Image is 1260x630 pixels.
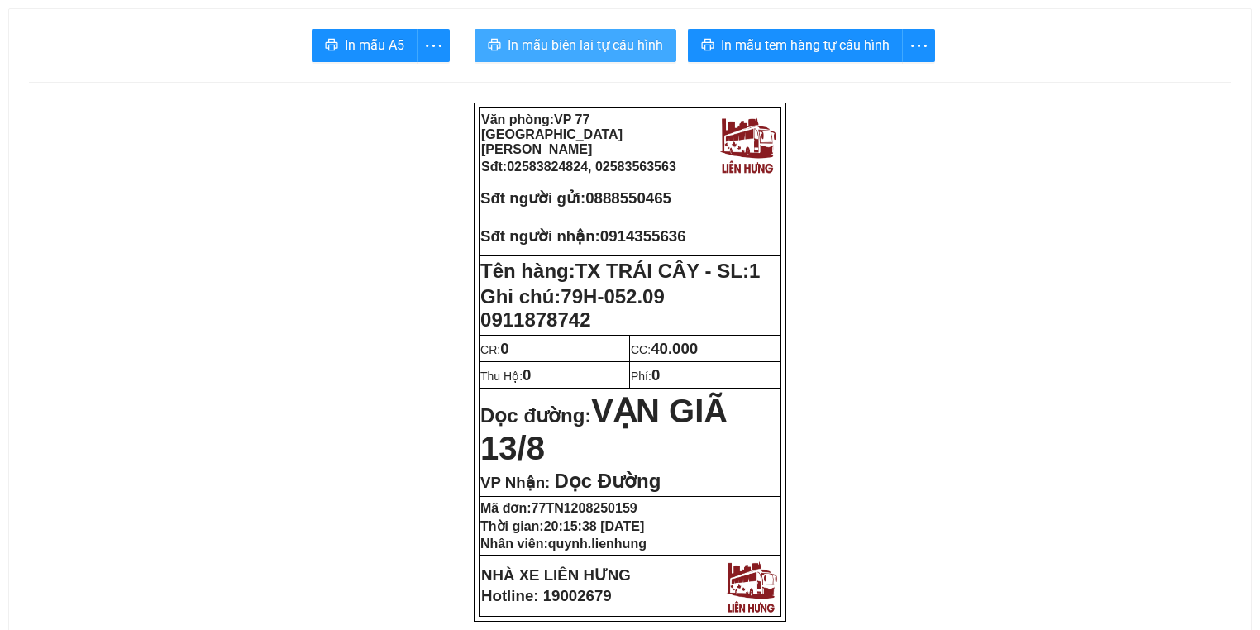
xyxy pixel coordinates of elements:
[418,36,449,56] span: more
[480,189,585,207] strong: Sđt người gửi:
[723,557,780,614] img: logo
[523,366,531,384] span: 0
[312,29,418,62] button: printerIn mẫu A5
[480,474,550,491] span: VP Nhận:
[475,29,676,62] button: printerIn mẫu biên lai tự cấu hình
[651,340,698,357] span: 40.000
[903,36,934,56] span: more
[325,38,338,54] span: printer
[500,340,508,357] span: 0
[480,501,637,515] strong: Mã đơn:
[544,519,645,533] span: 20:15:38 [DATE]
[554,470,661,492] span: Dọc Đường
[721,35,890,55] span: In mẫu tem hàng tự cấu hình
[480,393,728,466] span: VẠN GIÃ 13/8
[631,370,660,383] span: Phí:
[481,587,612,604] strong: Hotline: 19002679
[481,112,623,156] strong: Văn phòng:
[749,260,760,282] span: 1
[688,29,903,62] button: printerIn mẫu tem hàng tự cấu hình
[701,38,714,54] span: printer
[507,160,676,174] span: 02583824824, 02583563563
[481,112,623,156] span: VP 77 [GEOGRAPHIC_DATA][PERSON_NAME]
[345,35,404,55] span: In mẫu A5
[902,29,935,62] button: more
[631,343,698,356] span: CC:
[600,227,686,245] span: 0914355636
[480,519,644,533] strong: Thời gian:
[508,35,663,55] span: In mẫu biên lai tự cấu hình
[488,38,501,54] span: printer
[480,404,728,464] strong: Dọc đường:
[480,260,760,282] strong: Tên hàng:
[481,566,631,584] strong: NHÀ XE LIÊN HƯNG
[480,285,665,331] span: 79H-052.09 0911878742
[480,537,647,551] strong: Nhân viên:
[716,112,779,175] img: logo
[480,227,600,245] strong: Sđt người nhận:
[585,189,671,207] span: 0888550465
[532,501,637,515] span: 77TN1208250159
[480,370,531,383] span: Thu Hộ:
[480,285,665,331] span: Ghi chú:
[548,537,647,551] span: quynh.lienhung
[575,260,761,282] span: TX TRÁI CÂY - SL:
[651,366,660,384] span: 0
[481,160,676,174] strong: Sđt:
[417,29,450,62] button: more
[480,343,509,356] span: CR:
